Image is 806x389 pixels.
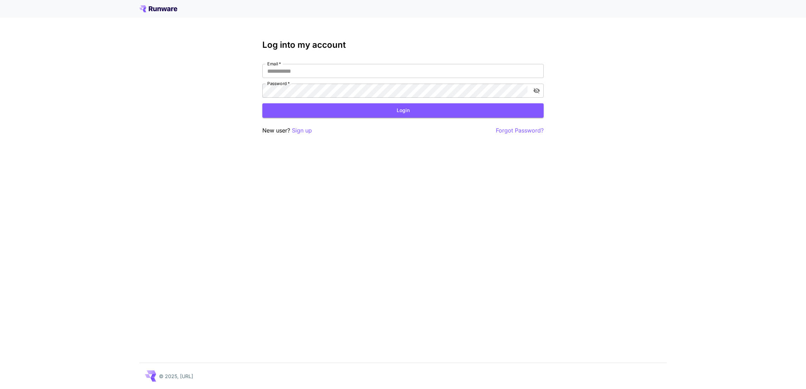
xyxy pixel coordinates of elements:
[159,372,193,380] p: © 2025, [URL]
[262,103,544,118] button: Login
[262,126,312,135] p: New user?
[496,126,544,135] button: Forgot Password?
[267,80,290,86] label: Password
[530,84,543,97] button: toggle password visibility
[292,126,312,135] button: Sign up
[262,40,544,50] h3: Log into my account
[267,61,281,67] label: Email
